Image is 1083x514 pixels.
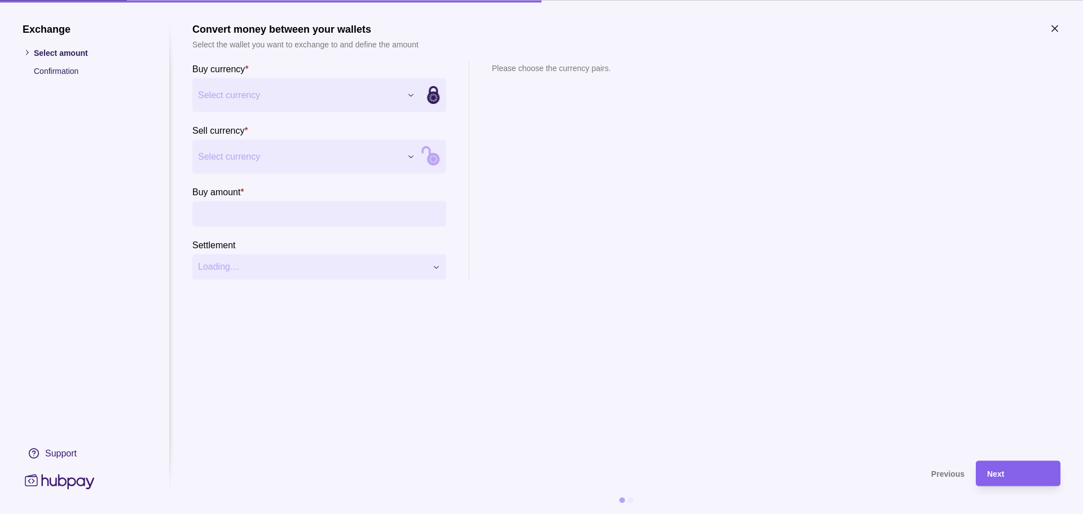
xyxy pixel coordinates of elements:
[987,469,1004,478] span: Next
[221,201,441,226] input: amount
[34,46,147,59] p: Select amount
[192,187,240,196] p: Buy amount
[23,23,147,35] h1: Exchange
[192,184,244,198] label: Buy amount
[192,23,419,35] h1: Convert money between your wallets
[492,61,611,74] p: Please choose the currency pairs.
[192,460,965,486] button: Previous
[192,238,235,251] label: Settlement
[192,61,249,75] label: Buy currency
[931,469,965,478] span: Previous
[192,240,235,249] p: Settlement
[976,460,1060,486] button: Next
[34,64,147,77] p: Confirmation
[192,125,244,135] p: Sell currency
[192,64,245,73] p: Buy currency
[45,447,77,459] div: Support
[192,38,419,50] p: Select the wallet you want to exchange to and define the amount
[192,123,248,137] label: Sell currency
[23,441,147,465] a: Support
